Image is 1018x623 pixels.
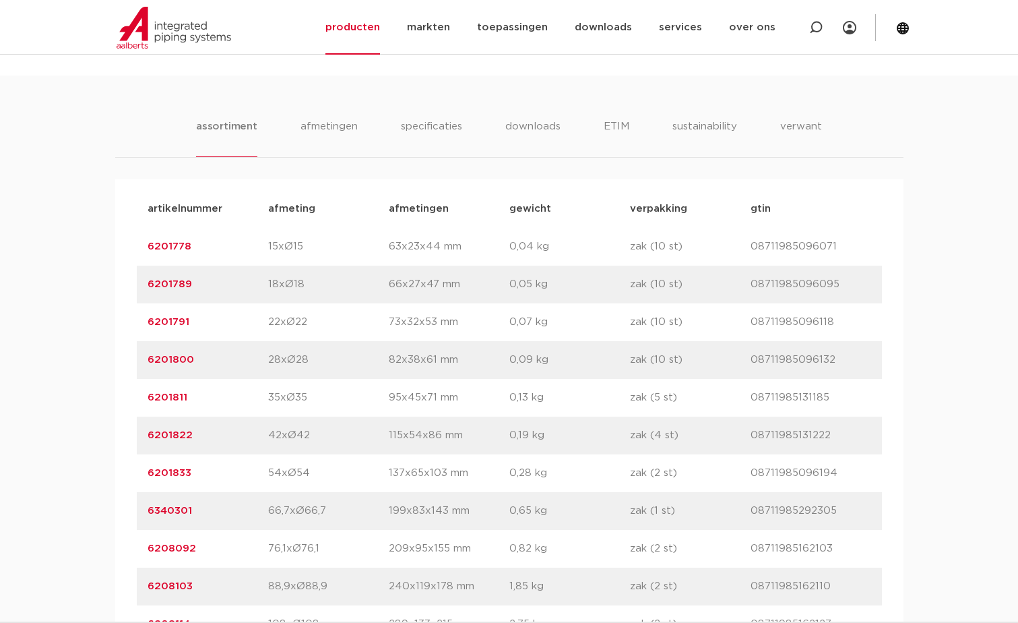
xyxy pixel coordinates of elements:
[148,279,192,289] a: 6201789
[401,119,462,157] li: specificaties
[630,541,751,557] p: zak (2 st)
[780,119,822,157] li: verwant
[630,465,751,481] p: zak (2 st)
[751,390,871,406] p: 08711985131185
[509,352,630,368] p: 0,09 kg
[509,201,630,217] p: gewicht
[509,239,630,255] p: 0,04 kg
[148,241,191,251] a: 6201778
[148,506,192,516] a: 6340301
[672,119,737,157] li: sustainability
[268,276,389,293] p: 18xØ18
[148,201,268,217] p: artikelnummer
[509,276,630,293] p: 0,05 kg
[505,119,561,157] li: downloads
[389,503,509,519] p: 199x83x143 mm
[389,276,509,293] p: 66x27x47 mm
[751,239,871,255] p: 08711985096071
[148,543,196,554] a: 6208092
[268,239,389,255] p: 15xØ15
[389,352,509,368] p: 82x38x61 mm
[389,465,509,481] p: 137x65x103 mm
[268,390,389,406] p: 35xØ35
[751,427,871,444] p: 08711985131222
[751,465,871,481] p: 08711985096194
[630,239,751,255] p: zak (10 st)
[268,578,389,595] p: 88,9xØ88,9
[268,541,389,557] p: 76,1xØ76,1
[148,581,193,591] a: 6208103
[268,314,389,330] p: 22xØ22
[630,314,751,330] p: zak (10 st)
[630,390,751,406] p: zak (5 st)
[751,352,871,368] p: 08711985096132
[509,578,630,595] p: 1,85 kg
[389,541,509,557] p: 209x95x155 mm
[751,503,871,519] p: 08711985292305
[630,503,751,519] p: zak (1 st)
[751,201,871,217] p: gtin
[630,201,751,217] p: verpakking
[751,314,871,330] p: 08711985096118
[509,465,630,481] p: 0,28 kg
[751,541,871,557] p: 08711985162103
[389,201,509,217] p: afmetingen
[509,427,630,444] p: 0,19 kg
[630,276,751,293] p: zak (10 st)
[509,541,630,557] p: 0,82 kg
[509,314,630,330] p: 0,07 kg
[630,427,751,444] p: zak (4 st)
[751,276,871,293] p: 08711985096095
[148,468,191,478] a: 6201833
[268,352,389,368] p: 28xØ28
[389,427,509,444] p: 115x54x86 mm
[389,390,509,406] p: 95x45x71 mm
[148,355,194,365] a: 6201800
[630,352,751,368] p: zak (10 st)
[751,578,871,595] p: 08711985162110
[389,314,509,330] p: 73x32x53 mm
[268,503,389,519] p: 66,7xØ66,7
[604,119,629,157] li: ETIM
[509,390,630,406] p: 0,13 kg
[196,119,257,157] li: assortiment
[148,392,187,403] a: 6201811
[630,578,751,595] p: zak (2 st)
[268,201,389,217] p: afmeting
[300,119,358,157] li: afmetingen
[509,503,630,519] p: 0,65 kg
[389,239,509,255] p: 63x23x44 mm
[148,317,189,327] a: 6201791
[268,427,389,444] p: 42xØ42
[148,430,193,440] a: 6201822
[389,578,509,595] p: 240x119x178 mm
[268,465,389,481] p: 54xØ54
